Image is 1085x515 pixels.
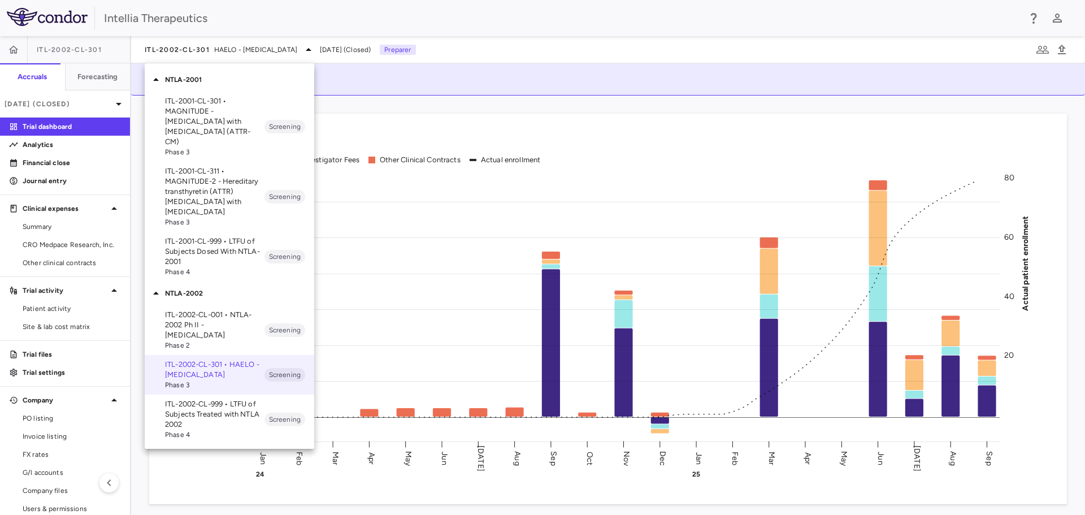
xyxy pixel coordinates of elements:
div: NTLA-2002 [145,282,314,305]
div: ITL-2001-CL-301 • MAGNITUDE - [MEDICAL_DATA] with [MEDICAL_DATA] (ATTR-CM)Phase 3Screening [145,92,314,162]
div: ITL-2001-CL-311 • MAGNITUDE-2 - Hereditary transthyretin (ATTR) [MEDICAL_DATA] with [MEDICAL_DATA... [145,162,314,232]
span: Phase 3 [165,147,264,157]
span: Phase 4 [165,430,264,440]
p: ITL-2002-CL-999 • LTFU of Subjects Treated with NTLA 2002 [165,399,264,430]
div: NTLA-2001 [145,68,314,92]
span: Phase 3 [165,217,264,227]
p: ITL-2002-CL-001 • NTLA-2002 Ph II - [MEDICAL_DATA] [165,310,264,340]
p: NTLA-2001 [165,75,314,85]
span: Screening [264,414,305,425]
p: NTLA-2002 [165,288,314,298]
span: Phase 2 [165,340,264,350]
p: ITL-2002-CL-301 • HAELO - [MEDICAL_DATA] [165,360,264,380]
span: Screening [264,122,305,132]
div: ITL-2002-CL-001 • NTLA-2002 Ph II - [MEDICAL_DATA]Phase 2Screening [145,305,314,355]
p: ITL-2001-CL-301 • MAGNITUDE - [MEDICAL_DATA] with [MEDICAL_DATA] (ATTR-CM) [165,96,264,147]
div: ITL-2002-CL-301 • HAELO - [MEDICAL_DATA]Phase 3Screening [145,355,314,395]
span: Screening [264,192,305,202]
div: ITL-2001-CL-999 • LTFU of Subjects Dosed With NTLA-2001Phase 4Screening [145,232,314,282]
span: Phase 4 [165,267,264,277]
p: ITL-2001-CL-999 • LTFU of Subjects Dosed With NTLA-2001 [165,236,264,267]
span: Screening [264,325,305,335]
div: ITL-2002-CL-999 • LTFU of Subjects Treated with NTLA 2002Phase 4Screening [145,395,314,444]
span: Phase 3 [165,380,264,390]
span: Screening [264,252,305,262]
span: Screening [264,370,305,380]
p: ITL-2001-CL-311 • MAGNITUDE-2 - Hereditary transthyretin (ATTR) [MEDICAL_DATA] with [MEDICAL_DATA] [165,166,264,217]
